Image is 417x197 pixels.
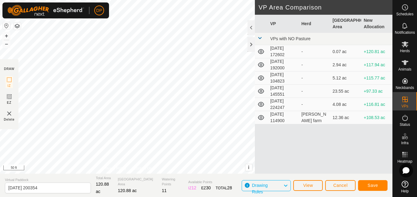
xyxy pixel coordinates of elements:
span: 30 [206,185,211,190]
span: VPs with NO Pasture [270,36,311,41]
th: Herd [299,15,330,33]
a: Contact Us [134,166,152,171]
button: Reset Map [3,22,10,29]
span: VPs [401,104,408,108]
span: Neckbands [396,86,414,90]
span: Notifications [395,31,415,34]
td: [DATE] 192000 [268,58,299,71]
img: Gallagher Logo [7,5,84,16]
a: Help [393,178,417,195]
span: [GEOGRAPHIC_DATA] Area [118,177,157,187]
span: 120.88 ac [118,188,137,193]
td: 0.07 ac [330,45,361,58]
span: Save [368,183,378,188]
td: +117.94 ac [361,58,392,71]
div: IZ [188,185,196,191]
td: 5.12 ac [330,71,361,85]
button: – [3,40,10,48]
a: Privacy Policy [103,166,126,171]
th: VP [268,15,299,33]
div: - [301,75,328,81]
td: [DATE] 172602 [268,45,299,58]
td: [DATE] 224247 [268,98,299,111]
span: i [248,165,249,170]
td: 4.08 ac [330,98,361,111]
td: [DATE] 114900 [268,111,299,124]
span: View [303,183,313,188]
td: +116.81 ac [361,98,392,111]
span: IZ [8,83,11,88]
td: +97.33 ac [361,85,392,98]
img: VP [6,110,13,117]
button: View [293,180,323,191]
span: Drawing Rules [252,183,267,194]
td: [DATE] 104823 [268,71,299,85]
span: Schedules [396,12,413,16]
span: 120.88 ac [96,182,109,194]
td: 12.36 ac [330,111,361,124]
span: Delete [4,117,15,122]
span: Virtual Paddock [5,177,91,183]
h2: VP Area Comparison [259,4,392,11]
td: +115.77 ac [361,71,392,85]
th: New Allocation [361,15,392,33]
span: Watering Points [162,177,183,187]
button: Save [358,180,388,191]
span: Cancel [333,183,348,188]
span: 12 [192,185,197,190]
td: +120.81 ac [361,45,392,58]
div: - [301,48,328,55]
div: - [301,101,328,108]
button: + [3,32,10,40]
span: Available Points [188,180,232,185]
button: Map Layers [14,22,21,30]
div: [PERSON_NAME] farm [301,111,328,124]
span: Infra [401,141,408,145]
span: DP [96,7,102,14]
span: Status [399,123,410,126]
td: 2.94 ac [330,58,361,71]
div: - [301,88,328,95]
span: Total Area [96,176,113,181]
span: Heatmap [397,160,412,163]
button: Cancel [325,180,356,191]
td: +108.53 ac [361,111,392,124]
span: EZ [7,100,12,105]
button: i [245,164,252,171]
td: [DATE] 145551 [268,85,299,98]
div: EZ [201,185,211,191]
span: Herds [400,49,410,53]
td: 23.55 ac [330,85,361,98]
div: DRAW [4,67,14,71]
div: - [301,62,328,68]
span: Help [401,189,409,193]
span: 11 [162,188,167,193]
span: Animals [398,68,411,71]
div: TOTAL [216,185,232,191]
th: [GEOGRAPHIC_DATA] Area [330,15,361,33]
span: 28 [227,185,232,190]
